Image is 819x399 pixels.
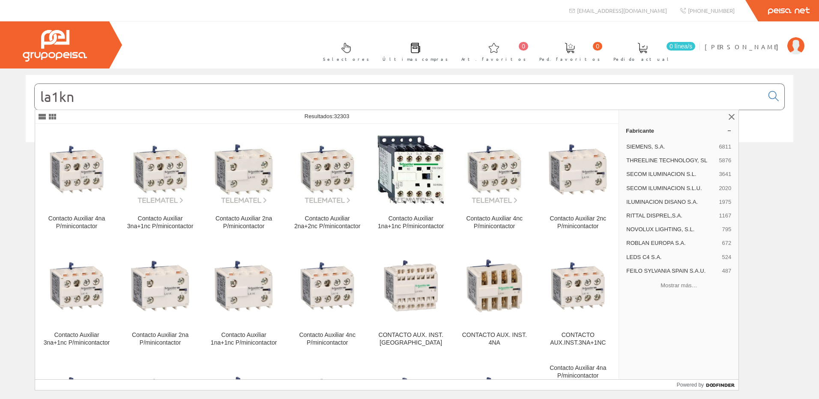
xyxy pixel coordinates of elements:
[286,124,369,240] a: Contacto Auxiliar 2na+2nc P/minicontactor Contacto Auxiliar 2na+2nc P/minicontactor
[719,170,731,178] span: 3641
[543,215,613,230] div: Contacto Auxiliar 2nc P/minicontactor
[126,331,195,347] div: Contacto Auxiliar 2na P/minicontactor
[376,251,445,321] img: CONTACTO AUX. INST. 4NA RESORTE
[305,113,350,119] span: Resultados:
[293,135,362,204] img: Contacto Auxiliar 2na+2nc P/minicontactor
[705,42,783,51] span: [PERSON_NAME]
[619,124,738,137] a: Fabricante
[577,7,667,14] span: [EMAIL_ADDRESS][DOMAIN_NAME]
[719,143,731,151] span: 6811
[376,135,445,204] img: Contacto Auxiliar 1na+1nc P/minicontactor
[722,253,732,261] span: 524
[26,153,793,160] div: © Grupo Peisa
[626,267,718,275] span: FEILO SYLVANIA SPAIN S.A.U.
[202,124,285,240] a: Contacto Auxiliar 2na P/minicontactor Contacto Auxiliar 2na P/minicontactor
[536,241,619,357] a: CONTACTO AUX.INST.3NA+1NC CONTACTO AUX.INST.3NA+1NC
[374,36,452,67] a: Últimas compras
[543,251,613,321] img: CONTACTO AUX.INST.3NA+1NC
[519,42,528,51] span: 0
[688,7,735,14] span: [PHONE_NUMBER]
[626,185,715,192] span: SECOM ILUMINACION S.L.U.
[626,157,715,164] span: THREELINE TECHNOLOGY, SL
[42,135,111,204] img: Contacto Auxiliar 4na P/minicontactor
[626,253,718,261] span: LEDS C4 S.A.
[626,170,715,178] span: SECOM ILUMINACION S.L.
[626,212,715,220] span: RITTAL DISPREL,S.A.
[461,55,526,63] span: Art. favoritos
[293,251,362,321] img: Contacto Auxiliar 4nc P/minicontactor
[719,198,731,206] span: 1975
[35,241,118,357] a: Contacto Auxiliar 3na+1nc P/minicontactor Contacto Auxiliar 3na+1nc P/minicontactor
[722,267,732,275] span: 487
[42,215,111,230] div: Contacto Auxiliar 4na P/minicontactor
[126,215,195,230] div: Contacto Auxiliar 3na+1nc P/minicontactor
[543,135,613,204] img: Contacto Auxiliar 2nc P/minicontactor
[536,124,619,240] a: Contacto Auxiliar 2nc P/minicontactor Contacto Auxiliar 2nc P/minicontactor
[23,30,87,62] img: Grupo Peisa
[323,55,369,63] span: Selectores
[460,135,529,204] img: Contacto Auxiliar 4nc P/minicontactor
[722,226,732,233] span: 795
[376,215,445,230] div: Contacto Auxiliar 1na+1nc P/minicontactor
[369,124,452,240] a: Contacto Auxiliar 1na+1nc P/minicontactor Contacto Auxiliar 1na+1nc P/minicontactor
[453,124,536,240] a: Contacto Auxiliar 4nc P/minicontactor Contacto Auxiliar 4nc P/minicontactor
[667,42,695,51] span: 0 línea/s
[626,143,715,151] span: SIEMENS, S.A.
[543,331,613,347] div: CONTACTO AUX.INST.3NA+1NC
[376,331,445,347] div: CONTACTO AUX. INST. [GEOGRAPHIC_DATA]
[126,251,195,321] img: Contacto Auxiliar 2na P/minicontactor
[42,251,111,321] img: Contacto Auxiliar 3na+1nc P/minicontactor
[460,251,529,321] img: CONTACTO AUX. INST. 4NA
[543,364,613,380] div: Contacto Auxiliar 4na P/minicontactor
[209,251,278,321] img: Contacto Auxiliar 1na+1nc P/minicontactor
[293,215,362,230] div: Contacto Auxiliar 2na+2nc P/minicontactor
[293,331,362,347] div: Contacto Auxiliar 4nc P/minicontactor
[453,241,536,357] a: CONTACTO AUX. INST. 4NA CONTACTO AUX. INST. 4NA
[705,36,804,44] a: [PERSON_NAME]
[677,381,704,389] span: Powered by
[209,331,278,347] div: Contacto Auxiliar 1na+1nc P/minicontactor
[202,241,285,357] a: Contacto Auxiliar 1na+1nc P/minicontactor Contacto Auxiliar 1na+1nc P/minicontactor
[626,198,715,206] span: ILUMINACION DISANO S.A.
[314,36,374,67] a: Selectores
[719,185,731,192] span: 2020
[209,135,278,204] img: Contacto Auxiliar 2na P/minicontactor
[209,215,278,230] div: Contacto Auxiliar 2na P/minicontactor
[722,239,732,247] span: 672
[593,42,602,51] span: 0
[334,113,349,119] span: 32303
[460,331,529,347] div: CONTACTO AUX. INST. 4NA
[626,226,718,233] span: NOVOLUX LIGHTING, S.L.
[369,241,452,357] a: CONTACTO AUX. INST. 4NA RESORTE CONTACTO AUX. INST. [GEOGRAPHIC_DATA]
[460,215,529,230] div: Contacto Auxiliar 4nc P/minicontactor
[286,241,369,357] a: Contacto Auxiliar 4nc P/minicontactor Contacto Auxiliar 4nc P/minicontactor
[539,55,600,63] span: Ped. favoritos
[613,55,672,63] span: Pedido actual
[42,331,111,347] div: Contacto Auxiliar 3na+1nc P/minicontactor
[126,135,195,204] img: Contacto Auxiliar 3na+1nc P/minicontactor
[719,157,731,164] span: 5876
[383,55,448,63] span: Últimas compras
[35,124,118,240] a: Contacto Auxiliar 4na P/minicontactor Contacto Auxiliar 4na P/minicontactor
[119,124,202,240] a: Contacto Auxiliar 3na+1nc P/minicontactor Contacto Auxiliar 3na+1nc P/minicontactor
[622,279,735,293] button: Mostrar más…
[677,380,739,390] a: Powered by
[35,84,763,110] input: Buscar...
[626,239,718,247] span: ROBLAN EUROPA S.A.
[719,212,731,220] span: 1167
[119,241,202,357] a: Contacto Auxiliar 2na P/minicontactor Contacto Auxiliar 2na P/minicontactor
